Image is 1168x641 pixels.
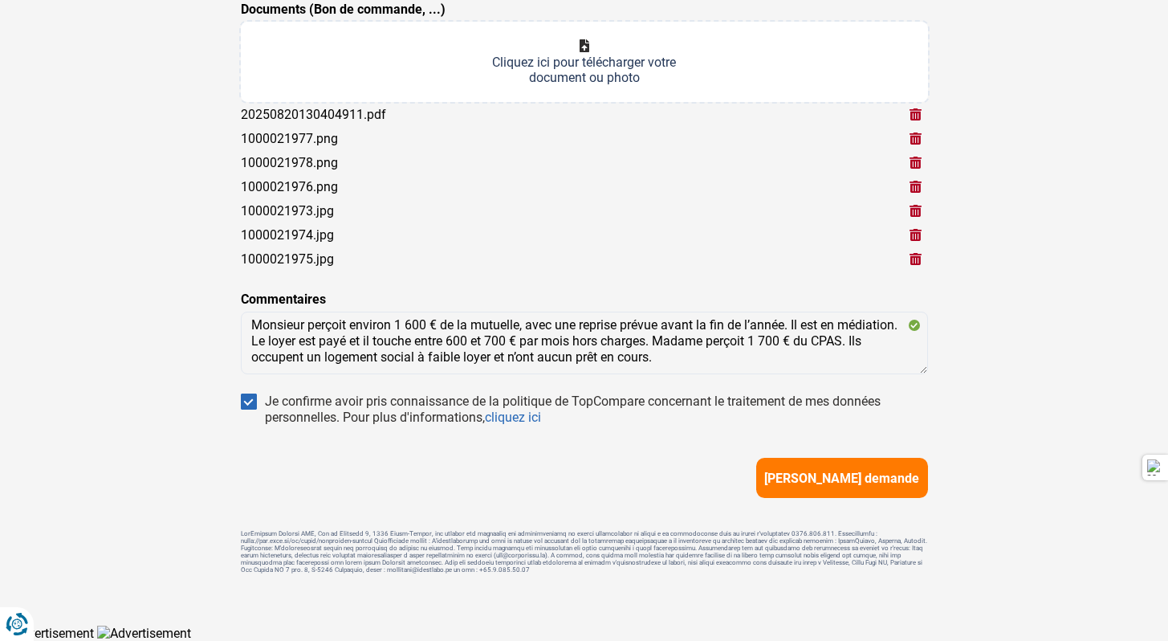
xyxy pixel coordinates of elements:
[241,155,338,170] div: 1000021978.png
[764,471,919,486] span: [PERSON_NAME] demande
[241,227,334,243] div: 1000021974.jpg
[241,107,386,122] div: 20250820130404911.pdf
[265,394,928,426] div: Je confirme avoir pris connaissance de la politique de TopCompare concernant le traitement de mes...
[241,131,338,146] div: 1000021977.png
[756,458,928,498] button: [PERSON_NAME] demande
[241,179,338,194] div: 1000021976.png
[241,290,326,309] label: Commentaires
[241,530,928,574] footer: LorEmipsum Dolorsi AME, Con ad Elitsedd 9, 1336 Eiusm-Tempor, inc utlabor etd magnaaliq eni admin...
[241,203,334,218] div: 1000021973.jpg
[485,410,541,425] a: cliquez ici
[241,251,334,267] div: 1000021975.jpg
[97,626,191,641] img: Advertisement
